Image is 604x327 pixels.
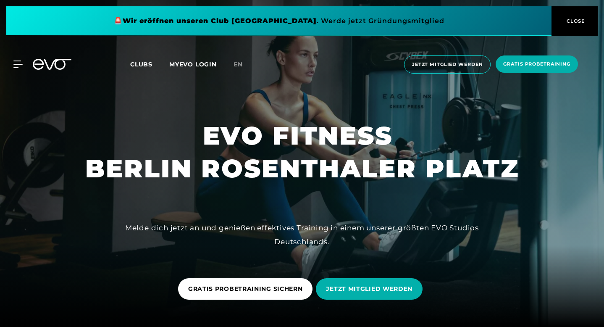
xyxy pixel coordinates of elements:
span: Clubs [130,61,152,68]
span: Jetzt Mitglied werden [412,61,483,68]
span: CLOSE [565,17,585,25]
a: Jetzt Mitglied werden [402,55,493,74]
span: en [234,61,243,68]
div: Melde dich jetzt an und genießen effektives Training in einem unserer größten EVO Studios Deutsch... [113,221,491,248]
a: JETZT MITGLIED WERDEN [316,272,426,306]
span: GRATIS PROBETRAINING SICHERN [188,285,303,293]
a: Gratis Probetraining [493,55,580,74]
h1: EVO FITNESS BERLIN ROSENTHALER PLATZ [85,119,519,185]
a: MYEVO LOGIN [169,61,217,68]
a: GRATIS PROBETRAINING SICHERN [178,272,316,306]
a: en [234,60,253,69]
span: JETZT MITGLIED WERDEN [326,285,412,293]
a: Clubs [130,60,169,68]
button: CLOSE [551,6,598,36]
span: Gratis Probetraining [503,61,570,68]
